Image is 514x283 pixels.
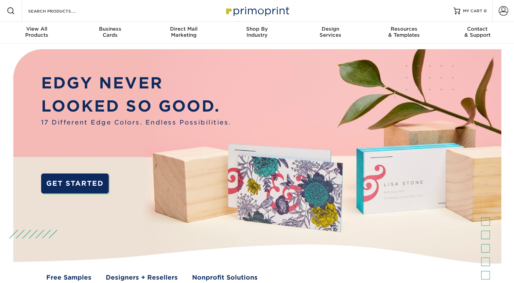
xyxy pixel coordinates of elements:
a: Contact& Support [441,22,514,44]
span: 17 Different Edge Colors. Endless Possibilities. [41,118,231,127]
a: Designers + Resellers [106,273,178,282]
a: DesignServices [294,22,367,44]
a: Direct MailMarketing [147,22,220,44]
span: MY CART [463,8,482,14]
div: Services [294,26,367,38]
a: BusinessCards [73,22,147,44]
div: Cards [73,26,147,38]
a: Resources& Templates [367,22,441,44]
input: SEARCH PRODUCTS..... [28,7,94,15]
a: GET STARTED [41,173,109,194]
p: LOOKED SO GOOD. [41,95,231,118]
div: & Support [441,26,514,38]
span: Direct Mail [147,26,220,32]
a: Free Samples [46,273,91,282]
span: Design [294,26,367,32]
img: Primoprint [223,3,291,18]
span: 0 [484,9,487,13]
p: EDGY NEVER [41,71,231,95]
a: Nonprofit Solutions [192,273,258,282]
div: Industry [220,26,294,38]
span: Contact [441,26,514,32]
span: Resources [367,26,441,32]
span: Business [73,26,147,32]
a: Shop ByIndustry [220,22,294,44]
div: Marketing [147,26,220,38]
div: & Templates [367,26,441,38]
span: Shop By [220,26,294,32]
